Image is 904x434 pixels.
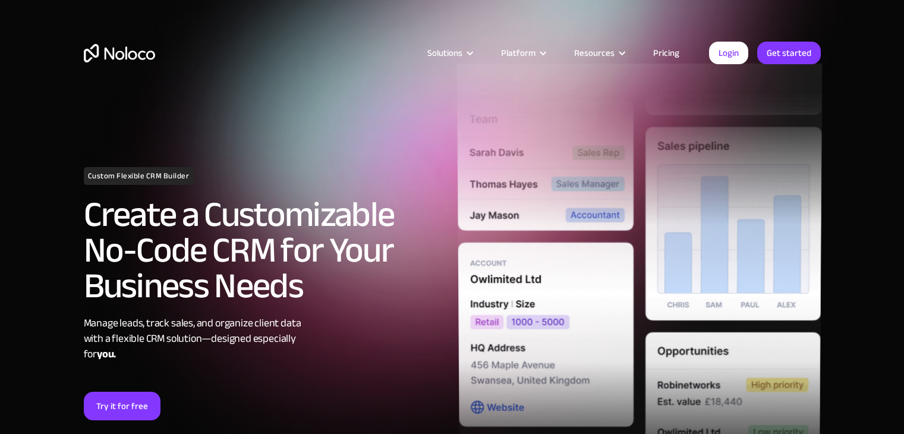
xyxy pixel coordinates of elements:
[84,167,194,185] h1: Custom Flexible CRM Builder
[84,44,155,62] a: home
[757,42,821,64] a: Get started
[84,316,446,362] div: Manage leads, track sales, and organize client data with a flexible CRM solution—designed especia...
[574,45,615,61] div: Resources
[709,42,748,64] a: Login
[486,45,559,61] div: Platform
[84,392,160,420] a: Try it for free
[427,45,462,61] div: Solutions
[97,344,116,364] strong: you.
[412,45,486,61] div: Solutions
[638,45,694,61] a: Pricing
[559,45,638,61] div: Resources
[501,45,536,61] div: Platform
[84,197,446,304] h2: Create a Customizable No-Code CRM for Your Business Needs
